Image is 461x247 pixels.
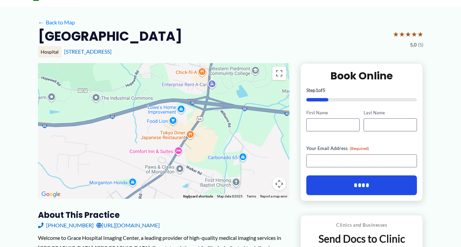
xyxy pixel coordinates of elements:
h2: [GEOGRAPHIC_DATA] [38,28,182,44]
span: ★ [411,28,417,40]
h3: About this practice [38,210,289,220]
a: Terms (opens in new tab) [247,194,256,198]
p: Clinics and Businesses [306,221,418,229]
a: [STREET_ADDRESS] [64,48,112,55]
span: ★ [405,28,411,40]
label: First Name [306,110,360,116]
h2: Book Online [306,69,417,82]
span: (Required) [350,146,369,151]
a: Open this area in Google Maps (opens a new window) [40,190,62,199]
button: Toggle fullscreen view [272,66,286,80]
div: Hospital [38,46,61,58]
a: [URL][DOMAIN_NAME] [96,220,160,230]
p: Step of [306,88,417,93]
span: ★ [417,28,423,40]
a: Report a map error [260,194,287,198]
span: 1 [315,87,318,93]
span: 5 [323,87,325,93]
span: Map data ©2025 [217,194,243,198]
img: Google [40,190,62,199]
span: (5) [418,40,423,49]
a: [PHONE_NUMBER] [38,220,94,230]
label: Your Email Address [306,145,417,152]
span: 5.0 [410,40,417,49]
p: Send Docs to Clinic [306,232,418,245]
span: ★ [399,28,405,40]
span: ★ [393,28,399,40]
button: Keyboard shortcuts [183,194,213,199]
span: ← [38,19,44,25]
label: Last Name [364,110,417,116]
a: ←Back to Map [38,17,75,27]
button: Map camera controls [272,177,286,191]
